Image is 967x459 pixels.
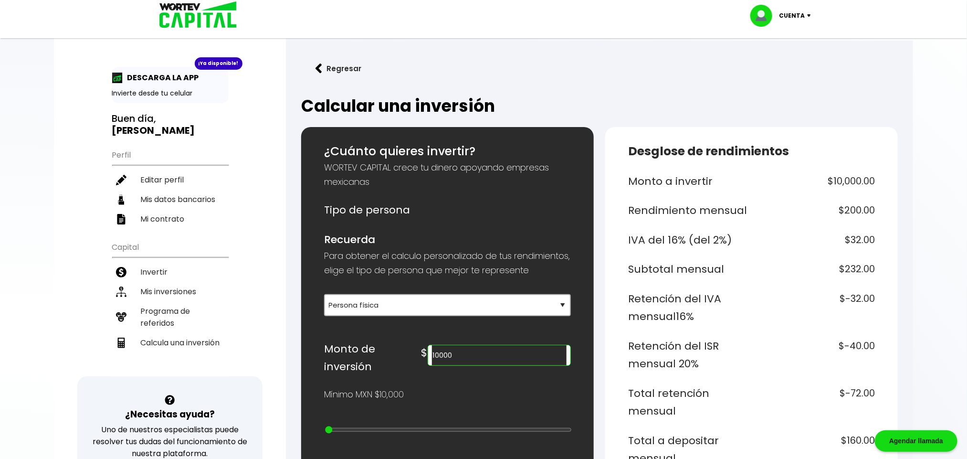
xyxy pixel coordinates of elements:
img: editar-icon.952d3147.svg [116,175,126,185]
h6: Retención del IVA mensual 16% [628,290,748,326]
a: Programa de referidos [112,301,228,333]
img: app-icon [112,73,123,83]
ul: Perfil [112,144,228,229]
h2: Calcular una inversión [301,96,898,116]
p: DESCARGA LA APP [123,72,199,84]
h6: Subtotal mensual [628,260,748,278]
button: Regresar [301,56,376,81]
ul: Capital [112,236,228,376]
h6: $200.00 [756,202,875,220]
a: Calcula una inversión [112,333,228,352]
p: Mínimo MXN $10,000 [324,387,404,402]
h6: Monto a invertir [628,172,748,191]
p: Para obtener el calculo personalizado de tus rendimientos, elige el tipo de persona que mejor te ... [324,249,571,278]
h6: $232.00 [756,260,875,278]
h3: Buen día, [112,113,228,137]
img: invertir-icon.b3b967d7.svg [116,267,126,278]
h6: $32.00 [756,231,875,249]
img: recomiendanos-icon.9b8e9327.svg [116,312,126,322]
h6: IVA del 16% (del 2%) [628,231,748,249]
a: Mis inversiones [112,282,228,301]
img: icon-down [805,14,818,17]
h6: Total retención mensual [628,384,748,420]
img: profile-image [750,5,779,27]
p: Cuenta [779,9,805,23]
p: Invierte desde tu celular [112,88,228,98]
h6: $-32.00 [756,290,875,326]
a: Mi contrato [112,209,228,229]
h3: ¿Necesitas ayuda? [125,407,215,421]
a: flecha izquierdaRegresar [301,56,898,81]
div: Agendar llamada [875,430,957,452]
a: Editar perfil [112,170,228,190]
img: flecha izquierda [315,64,322,74]
a: Mis datos bancarios [112,190,228,209]
img: inversiones-icon.6695dc30.svg [116,287,126,297]
p: WORTEV CAPITAL crece tu dinero apoyando empresas mexicanas [324,160,571,189]
h6: Monto de inversión [324,340,421,376]
h6: Rendimiento mensual [628,202,748,220]
h6: $ [421,344,428,362]
b: [PERSON_NAME] [112,124,195,137]
h6: Recuerda [324,231,571,249]
h6: Tipo de persona [324,201,571,219]
h6: $10,000.00 [756,172,875,191]
div: ¡Ya disponible! [195,57,242,70]
h6: $-72.00 [756,384,875,420]
img: calculadora-icon.17d418c4.svg [116,338,126,348]
h5: ¿Cuánto quieres invertir? [324,142,571,160]
h6: $-40.00 [756,337,875,373]
img: contrato-icon.f2db500c.svg [116,214,126,224]
h5: Desglose de rendimientos [628,142,875,160]
h6: Retención del ISR mensual 20% [628,337,748,373]
a: Invertir [112,262,228,282]
img: datos-icon.10cf9172.svg [116,194,126,205]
